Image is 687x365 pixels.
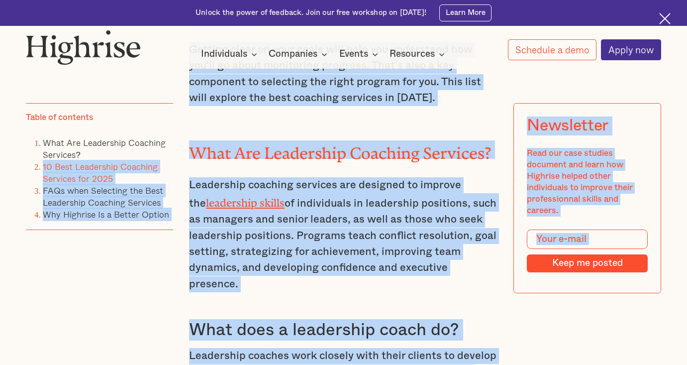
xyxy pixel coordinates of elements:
[390,48,435,60] div: Resources
[201,48,260,60] div: Individuals
[527,254,648,272] input: Keep me posted
[43,208,169,221] a: Why Highrise Is a Better Option
[43,136,166,161] a: What Are Leadership Coaching Services?
[189,177,497,293] p: Leadership coaching services are designed to improve the of individuals in leadership positions, ...
[269,48,317,60] div: Companies
[269,48,330,60] div: Companies
[527,230,648,272] form: Modal Form
[439,4,491,21] a: Learn More
[508,39,596,60] a: Schedule a demo
[189,42,497,106] p: Getting clear on your goals will help you understand how you'll go about monitoring progress. Tha...
[659,13,671,24] img: Cross icon
[189,140,497,159] h2: What Are Leadership Coaching Services?
[196,8,427,18] div: Unlock the power of feedback. Join our free workshop on [DATE]!
[26,112,94,123] div: Table of contents
[201,48,247,60] div: Individuals
[339,48,381,60] div: Events
[527,148,648,217] div: Read our case studies document and learn how Highrise helped other individuals to improve their p...
[527,117,608,135] div: Newsletter
[206,197,285,204] a: leadership skills
[601,39,661,60] a: Apply now
[527,230,648,249] input: Your e-mail
[189,319,497,341] h3: What does a leadership coach do?
[43,160,158,185] a: 10 Best Leadership Coaching Services for 2025
[390,48,448,60] div: Resources
[43,184,163,209] a: FAQs when Selecting the Best Leadership Coaching Services
[26,30,141,65] img: Highrise logo
[339,48,368,60] div: Events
